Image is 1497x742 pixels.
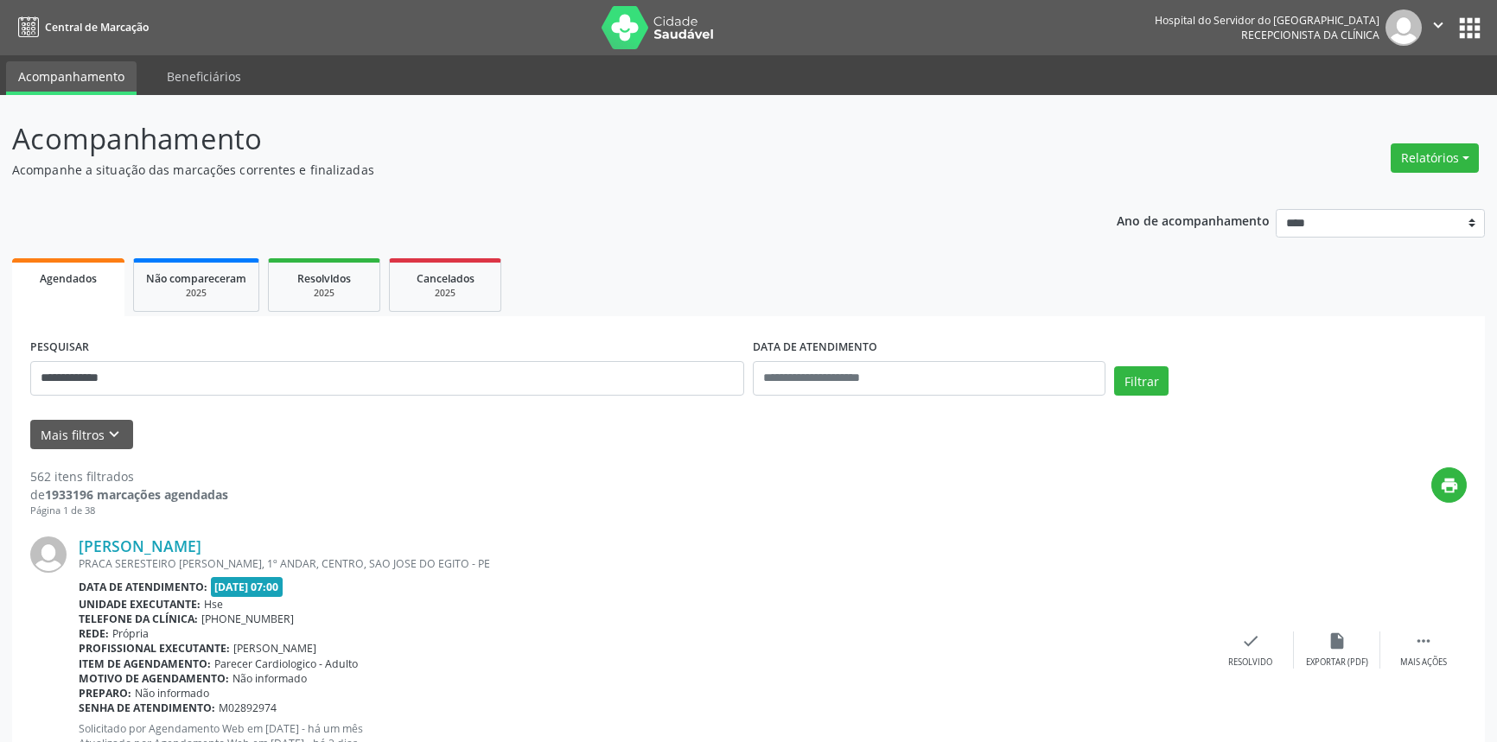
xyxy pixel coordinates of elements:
[146,287,246,300] div: 2025
[1386,10,1422,46] img: img
[233,671,307,686] span: Não informado
[79,612,198,626] b: Telefone da clínica:
[753,334,877,361] label: DATA DE ATENDIMENTO
[1155,13,1379,28] div: Hospital do Servidor do [GEOGRAPHIC_DATA]
[79,686,131,701] b: Preparo:
[1440,476,1459,495] i: print
[1422,10,1455,46] button: 
[1455,13,1485,43] button: apps
[79,597,201,612] b: Unidade executante:
[1431,467,1467,503] button: print
[1241,631,1260,650] i: check
[146,271,246,286] span: Não compareceram
[45,486,228,503] strong: 1933196 marcações agendadas
[211,577,283,597] span: [DATE] 07:00
[30,504,228,518] div: Página 1 de 38
[30,420,133,450] button: Mais filtroskeyboard_arrow_down
[45,20,149,35] span: Central de Marcação
[1429,16,1448,35] i: 
[233,641,316,656] span: [PERSON_NAME]
[1241,28,1379,42] span: Recepcionista da clínica
[1391,143,1479,173] button: Relatórios
[12,117,1043,161] p: Acompanhamento
[79,641,230,656] b: Profissional executante:
[201,612,294,626] span: [PHONE_NUMBER]
[417,271,475,286] span: Cancelados
[12,161,1043,179] p: Acompanhe a situação das marcações correntes e finalizadas
[1228,656,1272,669] div: Resolvido
[1114,366,1169,396] button: Filtrar
[1117,209,1270,231] p: Ano de acompanhamento
[155,61,253,92] a: Beneficiários
[219,701,277,715] span: M02892974
[204,597,223,612] span: Hse
[112,626,149,641] span: Própria
[1414,631,1433,650] i: 
[12,13,149,41] a: Central de Marcação
[402,287,488,300] div: 2025
[1328,631,1347,650] i: insert_drive_file
[79,656,211,671] b: Item de agendamento:
[135,686,209,701] span: Não informado
[79,671,229,686] b: Motivo de agendamento:
[1306,656,1368,669] div: Exportar (PDF)
[6,61,137,95] a: Acompanhamento
[79,556,1207,571] div: PRACA SERESTEIRO [PERSON_NAME], 1º ANDAR, CENTRO, SAO JOSE DO EGITO - PE
[30,485,228,504] div: de
[30,536,67,573] img: img
[79,626,109,641] b: Rede:
[40,271,97,286] span: Agendados
[30,467,228,485] div: 562 itens filtrados
[281,287,367,300] div: 2025
[105,425,124,444] i: keyboard_arrow_down
[214,656,358,671] span: Parecer Cardiologico - Adulto
[79,701,215,715] b: Senha de atendimento:
[30,334,89,361] label: PESQUISAR
[1400,656,1447,669] div: Mais ações
[79,580,207,594] b: Data de atendimento:
[79,536,201,555] a: [PERSON_NAME]
[297,271,351,286] span: Resolvidos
